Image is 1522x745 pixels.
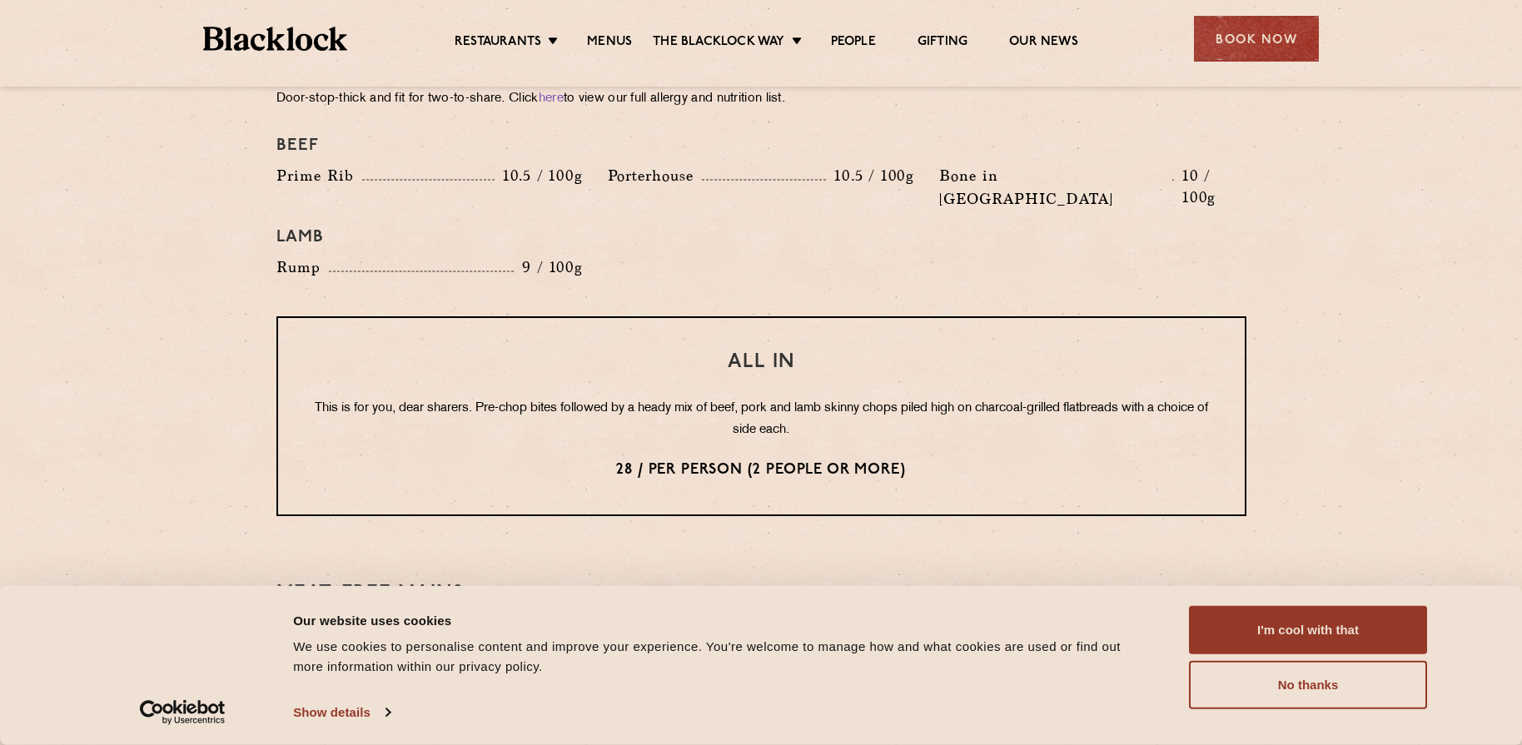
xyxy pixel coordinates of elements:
[539,92,564,105] a: here
[653,34,784,52] a: The Blacklock Way
[276,583,1246,604] h3: Meat-Free mains
[293,610,1151,630] div: Our website uses cookies
[826,165,914,186] p: 10.5 / 100g
[110,700,256,725] a: Usercentrics Cookiebot - opens in a new window
[1189,606,1427,654] button: I'm cool with that
[514,256,583,278] p: 9 / 100g
[311,351,1211,373] h3: All In
[455,34,541,52] a: Restaurants
[587,34,632,52] a: Menus
[276,256,329,279] p: Rump
[1174,165,1246,208] p: 10 / 100g
[608,164,702,187] p: Porterhouse
[293,700,390,725] a: Show details
[918,34,967,52] a: Gifting
[1009,34,1078,52] a: Our News
[311,459,1211,481] p: 28 / per person (2 people or more)
[276,164,362,187] p: Prime Rib
[1194,16,1319,62] div: Book Now
[276,227,1246,247] h4: Lamb
[311,398,1211,441] p: This is for you, dear sharers. Pre-chop bites followed by a heady mix of beef, pork and lamb skin...
[939,164,1172,211] p: Bone in [GEOGRAPHIC_DATA]
[293,637,1151,677] div: We use cookies to personalise content and improve your experience. You're welcome to manage how a...
[831,34,876,52] a: People
[495,165,583,186] p: 10.5 / 100g
[276,136,1246,156] h4: Beef
[203,27,347,51] img: BL_Textured_Logo-footer-cropped.svg
[1189,661,1427,709] button: No thanks
[276,87,1246,111] p: Door-stop-thick and fit for two-to-share. Click to view our full allergy and nutrition list.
